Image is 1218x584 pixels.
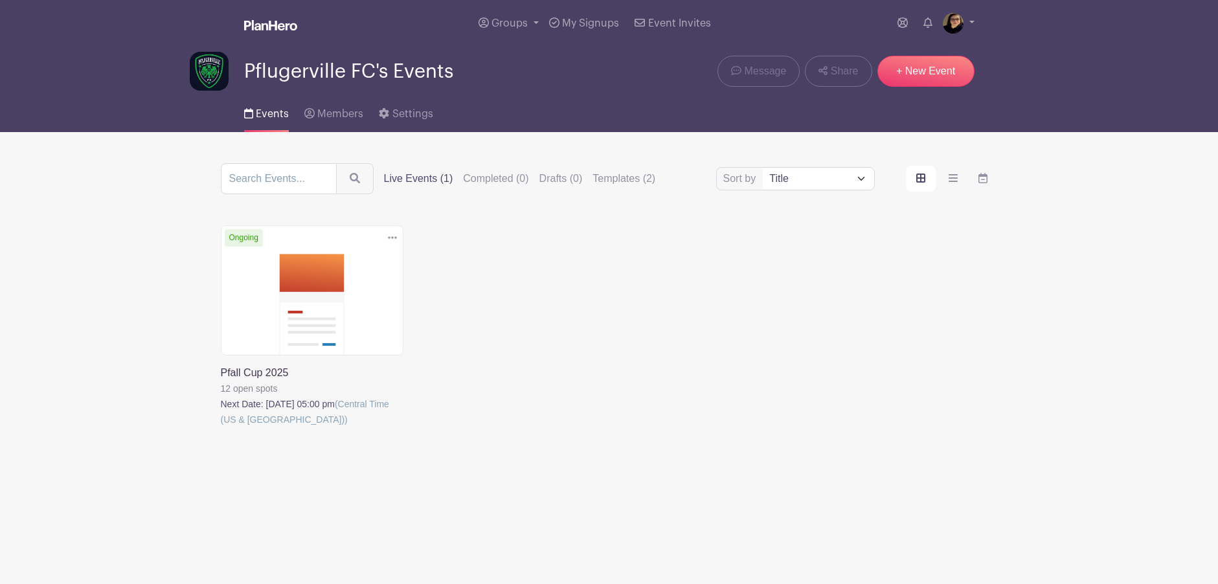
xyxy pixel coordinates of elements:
span: Groups [491,18,528,28]
span: Pflugerville FC's Events [244,61,453,82]
span: Message [744,63,786,79]
div: filters [384,171,656,186]
input: Search Events... [221,163,337,194]
span: Events [256,109,289,119]
label: Sort by [723,171,760,186]
div: order and view [906,166,998,192]
a: Members [304,91,363,132]
label: Templates (2) [592,171,655,186]
img: 20220811_104416%20(2).jpg [943,13,964,34]
label: Completed (0) [463,171,528,186]
a: Share [805,56,872,87]
a: Message [717,56,800,87]
span: Settings [392,109,433,119]
span: Event Invites [648,18,711,28]
a: Events [244,91,289,132]
a: + New Event [877,56,975,87]
label: Drafts (0) [539,171,583,186]
img: logo_white-6c42ec7e38ccf1d336a20a19083b03d10ae64f83f12c07503d8b9e83406b4c7d.svg [244,20,297,30]
a: Settings [379,91,433,132]
img: PFC_logo_1x1_darkbg.png [190,52,229,91]
label: Live Events (1) [384,171,453,186]
span: My Signups [562,18,619,28]
span: Share [831,63,859,79]
span: Members [317,109,363,119]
